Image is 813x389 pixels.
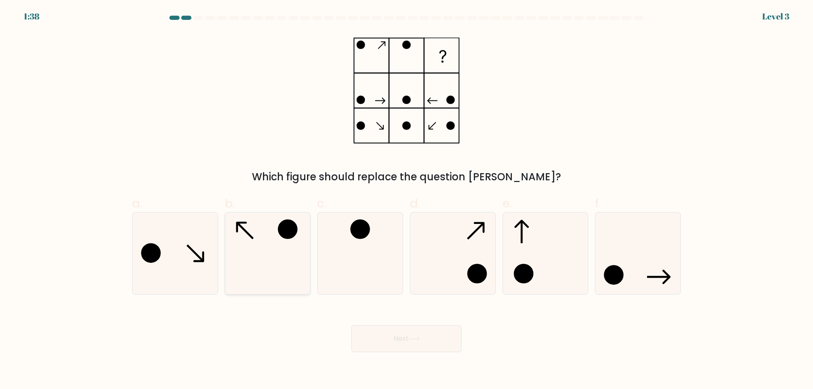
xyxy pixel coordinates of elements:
[132,195,142,212] span: a.
[595,195,601,212] span: f.
[317,195,326,212] span: c.
[762,10,789,23] div: Level 3
[503,195,512,212] span: e.
[410,195,420,212] span: d.
[225,195,235,212] span: b.
[137,169,676,185] div: Which figure should replace the question [PERSON_NAME]?
[351,325,462,352] button: Next
[24,10,39,23] div: 1:38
